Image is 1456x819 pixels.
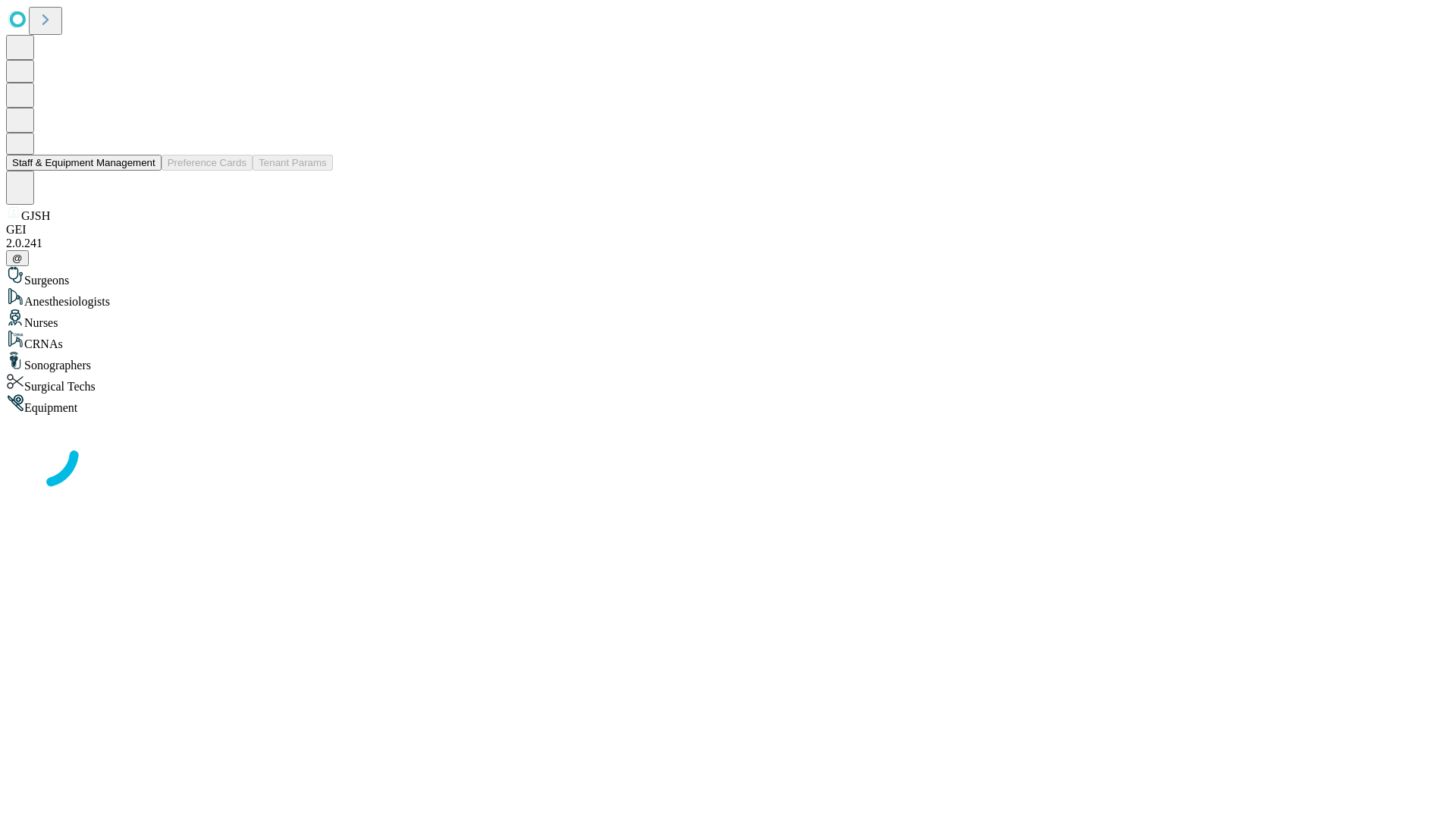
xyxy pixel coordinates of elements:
[6,155,162,171] button: Staff & Equipment Management
[6,287,1450,309] div: Anesthesiologists
[6,309,1450,330] div: Nurses
[6,351,1450,372] div: Sonographers
[6,372,1450,394] div: Surgical Techs
[6,223,1450,237] div: GEI
[253,155,333,171] button: Tenant Params
[6,394,1450,415] div: Equipment
[6,250,29,266] button: @
[21,209,50,222] span: GJSH
[6,237,1450,250] div: 2.0.241
[6,330,1450,351] div: CRNAs
[162,155,253,171] button: Preference Cards
[6,266,1450,287] div: Surgeons
[12,253,23,264] span: @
